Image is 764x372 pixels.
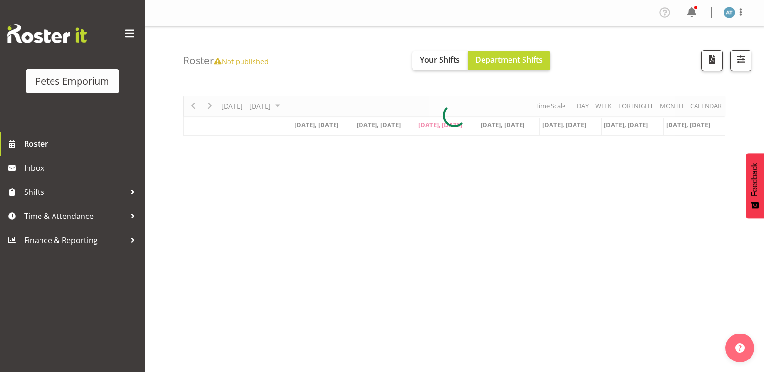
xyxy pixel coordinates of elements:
[735,343,745,353] img: help-xxl-2.png
[214,56,268,66] span: Not published
[746,153,764,218] button: Feedback - Show survey
[412,51,468,70] button: Your Shifts
[183,55,268,66] h4: Roster
[24,161,140,175] span: Inbox
[7,24,87,43] img: Rosterit website logo
[24,209,125,223] span: Time & Attendance
[24,185,125,199] span: Shifts
[24,137,140,151] span: Roster
[35,74,109,89] div: Petes Emporium
[475,54,543,65] span: Department Shifts
[724,7,735,18] img: alex-micheal-taniwha5364.jpg
[730,50,751,71] button: Filter Shifts
[751,163,759,196] span: Feedback
[701,50,723,71] button: Download a PDF of the roster according to the set date range.
[420,54,460,65] span: Your Shifts
[24,233,125,247] span: Finance & Reporting
[468,51,550,70] button: Department Shifts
